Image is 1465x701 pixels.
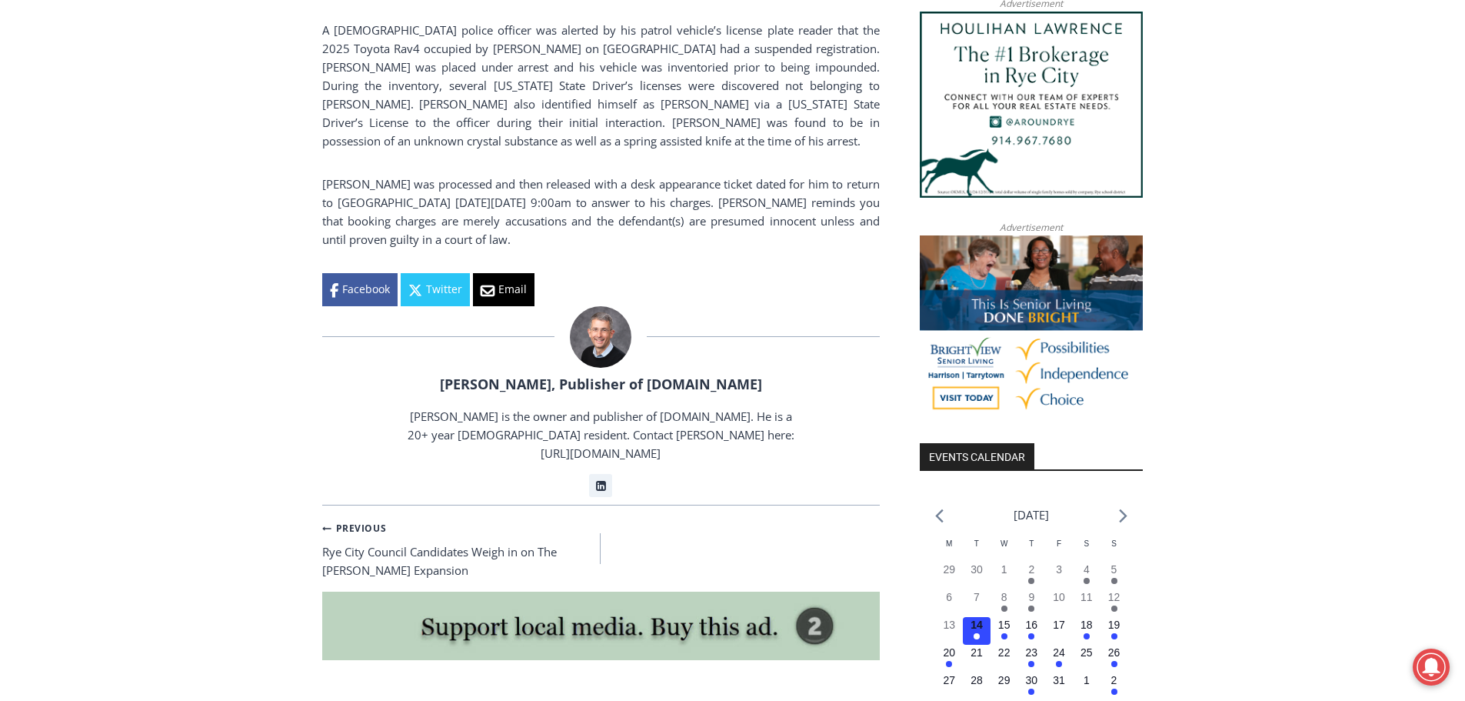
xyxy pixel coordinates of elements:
time: 25 [1080,646,1093,659]
em: Has events [1056,661,1062,667]
button: 5 Has events [1100,562,1128,589]
em: Has events [1028,661,1034,667]
button: 30 [963,562,991,589]
button: 31 [1045,673,1073,700]
a: Facebook [322,273,398,305]
time: 28 [971,674,983,686]
img: support local media, buy this ad [322,592,880,661]
li: [DATE] [1014,505,1049,526]
span: S [1111,539,1117,548]
span: Advertisement [984,220,1078,235]
time: 18 [1080,619,1093,631]
button: 8 Has events [991,589,1018,617]
p: [PERSON_NAME] is the owner and publisher of [DOMAIN_NAME]. He is a 20+ year [DEMOGRAPHIC_DATA] re... [405,407,796,462]
time: 4 [1084,563,1090,576]
time: 17 [1053,619,1065,631]
time: 9 [1028,591,1034,603]
button: 10 [1045,589,1073,617]
time: 1 [1001,563,1007,576]
em: Has events [1028,578,1034,584]
button: 29 [991,673,1018,700]
time: 30 [1026,674,1038,686]
a: Next month [1119,509,1127,523]
div: Wednesday [991,538,1018,562]
time: 29 [998,674,1011,686]
time: 31 [1053,674,1065,686]
button: 1 [1073,673,1100,700]
button: 12 Has events [1100,589,1128,617]
time: 12 [1108,591,1120,603]
time: 13 [943,619,955,631]
em: Has events [1111,578,1117,584]
time: 19 [1108,619,1120,631]
button: 22 [991,645,1018,673]
button: 26 Has events [1100,645,1128,673]
time: 15 [998,619,1011,631]
h2: Events Calendar [920,443,1034,469]
div: Monday [935,538,963,562]
a: [PERSON_NAME], Publisher of [DOMAIN_NAME] [440,375,762,393]
em: Has events [1084,633,1090,639]
button: 21 [963,645,991,673]
time: 16 [1026,619,1038,631]
time: 1 [1084,674,1090,686]
time: 30 [971,563,983,576]
img: Houlihan Lawrence The #1 Brokerage in Rye City [920,12,1143,198]
small: Previous [322,521,387,536]
button: 14 Has events [963,617,991,645]
time: 29 [943,563,955,576]
time: 10 [1053,591,1065,603]
button: 24 Has events [1045,645,1073,673]
button: 20 Has events [935,645,963,673]
time: 14 [971,619,983,631]
div: Saturday [1073,538,1100,562]
em: Has events [1111,606,1117,612]
time: 23 [1026,646,1038,659]
a: Twitter [401,273,470,305]
a: Email [473,273,534,305]
a: PreviousRye City Council Candidates Weigh in on The [PERSON_NAME] Expansion [322,518,601,579]
time: 20 [943,646,955,659]
button: 11 [1073,589,1100,617]
button: 18 Has events [1073,617,1100,645]
time: 24 [1053,646,1065,659]
button: 4 Has events [1073,562,1100,589]
button: 7 [963,589,991,617]
time: 5 [1111,563,1117,576]
button: 9 Has events [1018,589,1046,617]
button: 27 [935,673,963,700]
div: Thursday [1018,538,1046,562]
button: 15 Has events [991,617,1018,645]
p: A [DEMOGRAPHIC_DATA] police officer was alerted by his patrol vehicle’s license plate reader that... [322,21,880,150]
button: 6 [935,589,963,617]
div: Sunday [1100,538,1128,562]
time: 21 [971,646,983,659]
span: T [1029,539,1034,548]
time: 26 [1108,646,1120,659]
button: 29 [935,562,963,589]
button: 30 Has events [1018,673,1046,700]
nav: Posts [322,518,880,579]
em: Has events [974,633,980,639]
button: 23 Has events [1018,645,1046,673]
img: Brightview Senior Living [920,235,1143,422]
time: 8 [1001,591,1007,603]
em: Has events [1028,606,1034,612]
button: 2 Has events [1100,673,1128,700]
button: 28 [963,673,991,700]
em: Has events [1084,578,1090,584]
span: F [1057,539,1061,548]
time: 11 [1080,591,1093,603]
em: Has events [1028,633,1034,639]
button: 13 [935,617,963,645]
button: 17 [1045,617,1073,645]
button: 19 Has events [1100,617,1128,645]
em: Has events [1111,633,1117,639]
div: Tuesday [963,538,991,562]
button: 2 Has events [1018,562,1046,589]
button: 16 Has events [1018,617,1046,645]
time: 7 [974,591,980,603]
span: M [946,539,952,548]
